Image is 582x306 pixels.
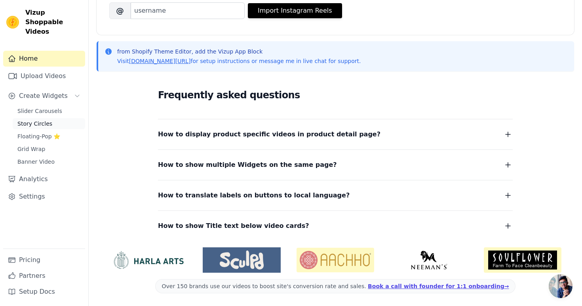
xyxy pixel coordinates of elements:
[297,248,374,272] img: Aachho
[3,252,85,268] a: Pricing
[3,171,85,187] a: Analytics
[3,51,85,67] a: Home
[17,120,52,128] span: Story Circles
[3,88,85,104] button: Create Widgets
[158,129,513,140] button: How to display product specific videos in product detail page?
[3,189,85,205] a: Settings
[109,2,131,19] span: @
[158,129,380,140] span: How to display product specific videos in product detail page?
[13,143,85,155] a: Grid Wrap
[6,16,19,29] img: Vizup
[158,190,513,201] button: How to translate labels on buttons to local language?
[17,107,62,115] span: Slider Carousels
[13,131,85,142] a: Floating-Pop ⭐
[129,58,191,64] a: [DOMAIN_NAME][URL]
[390,251,468,270] img: Neeman's
[158,190,350,201] span: How to translate labels on buttons to local language?
[484,247,561,273] img: Soulflower
[117,57,361,65] p: Visit for setup instructions or message me in live chat for support.
[13,105,85,117] a: Slider Carousels
[17,132,60,140] span: Floating-Pop ⭐
[3,68,85,84] a: Upload Videos
[158,87,513,103] h2: Frequently asked questions
[13,118,85,129] a: Story Circles
[17,158,55,166] span: Banner Video
[131,2,245,19] input: username
[3,268,85,284] a: Partners
[19,91,68,101] span: Create Widgets
[17,145,45,153] span: Grid Wrap
[109,251,187,270] img: HarlaArts
[25,8,82,36] span: Vizup Shoppable Videos
[158,220,309,231] span: How to show Title text below video cards?
[117,48,361,55] p: from Shopify Theme Editor, add the Vizup App Block
[368,283,509,289] a: Book a call with founder for 1:1 onboarding
[203,251,280,270] img: Sculpd US
[158,220,513,231] button: How to show Title text below video cards?
[158,159,513,170] button: How to show multiple Widgets on the same page?
[549,274,572,298] a: Open chat
[13,156,85,167] a: Banner Video
[158,159,337,170] span: How to show multiple Widgets on the same page?
[248,3,342,18] button: Import Instagram Reels
[3,284,85,300] a: Setup Docs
